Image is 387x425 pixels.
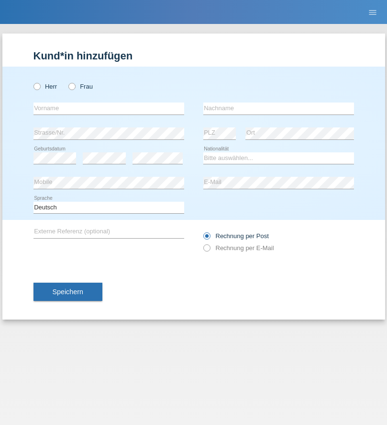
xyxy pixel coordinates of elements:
[203,244,274,252] label: Rechnung per E-Mail
[203,232,210,244] input: Rechnung per Post
[203,232,269,240] label: Rechnung per Post
[68,83,75,89] input: Frau
[33,50,354,62] h1: Kund*in hinzufügen
[33,83,57,90] label: Herr
[368,8,377,17] i: menu
[53,288,83,296] span: Speichern
[68,83,93,90] label: Frau
[33,83,40,89] input: Herr
[363,9,382,15] a: menu
[33,283,102,301] button: Speichern
[203,244,210,256] input: Rechnung per E-Mail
